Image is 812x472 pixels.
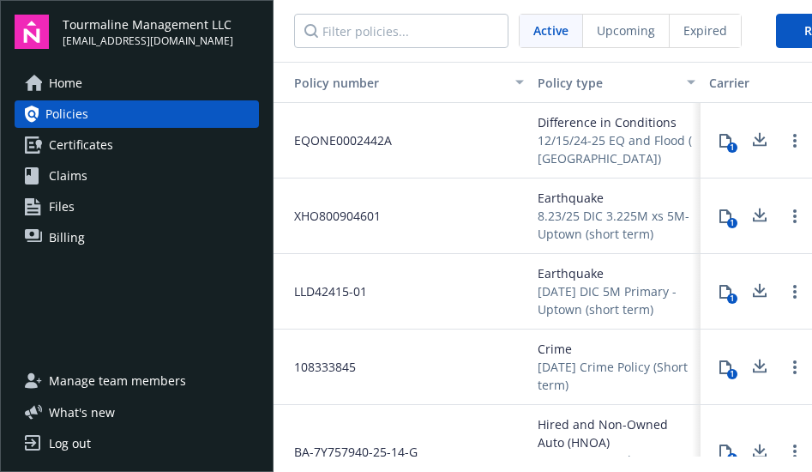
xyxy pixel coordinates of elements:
span: [DATE] DIC 5M Primary -Uptown (short term) [538,282,695,318]
div: Policy type [538,74,677,92]
div: 1 [727,142,737,153]
span: Expired [683,21,727,39]
button: 1 [708,124,743,158]
a: Billing [15,224,259,251]
div: 1 [727,453,737,463]
span: Active [533,21,568,39]
span: Billing [49,224,85,251]
a: Manage team members [15,367,259,395]
button: What's new [15,403,142,421]
span: Upcoming [597,21,655,39]
div: Policy number [280,74,505,92]
a: Open options [785,281,805,302]
span: What ' s new [49,403,115,421]
div: 1 [727,218,737,228]
span: Hired and Non-Owned Auto (HNOA) [538,415,695,451]
a: Certificates [15,131,259,159]
span: Home [49,70,82,97]
button: 1 [708,275,743,309]
a: Open options [785,206,805,227]
a: Home [15,70,259,97]
span: Files [49,193,75,221]
div: 1 [727,293,737,304]
span: 12/15/24-25 EQ and Flood ( [GEOGRAPHIC_DATA]) [538,131,695,167]
span: Policies [45,100,88,128]
div: Log out [49,430,91,457]
button: Tourmaline Management LLC[EMAIL_ADDRESS][DOMAIN_NAME] [63,15,259,49]
button: 1 [708,434,743,469]
a: Policies [15,100,259,128]
span: Tourmaline Management LLC [63,15,233,33]
span: Certificates [49,131,113,159]
span: Claims [49,162,87,190]
span: Crime [538,340,695,358]
span: [EMAIL_ADDRESS][DOMAIN_NAME] [63,33,233,49]
span: BA-7Y757940-25-14-G [280,443,418,461]
a: Claims [15,162,259,190]
span: Earthquake [538,189,695,207]
span: Difference in Conditions [538,113,695,131]
a: Open options [785,130,805,151]
span: XHO800904601 [280,207,381,225]
span: LLD42415-01 [280,282,367,300]
button: 1 [708,199,743,233]
div: 1 [727,369,737,379]
span: Manage team members [49,367,186,395]
span: EQONE0002442A [280,131,392,149]
a: Open options [785,441,805,462]
img: navigator-logo.svg [15,15,49,49]
button: Policy type [531,62,702,103]
span: 108333845 [280,358,356,376]
span: 8.23/25 DIC 3.225M xs 5M- Uptown (short term) [538,207,695,243]
button: 1 [708,350,743,384]
a: Files [15,193,259,221]
a: Open options [785,357,805,378]
div: Toggle SortBy [280,74,505,92]
span: [DATE] Crime Policy (Short term) [538,358,695,394]
input: Filter policies... [294,14,508,48]
span: Earthquake [538,264,695,282]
